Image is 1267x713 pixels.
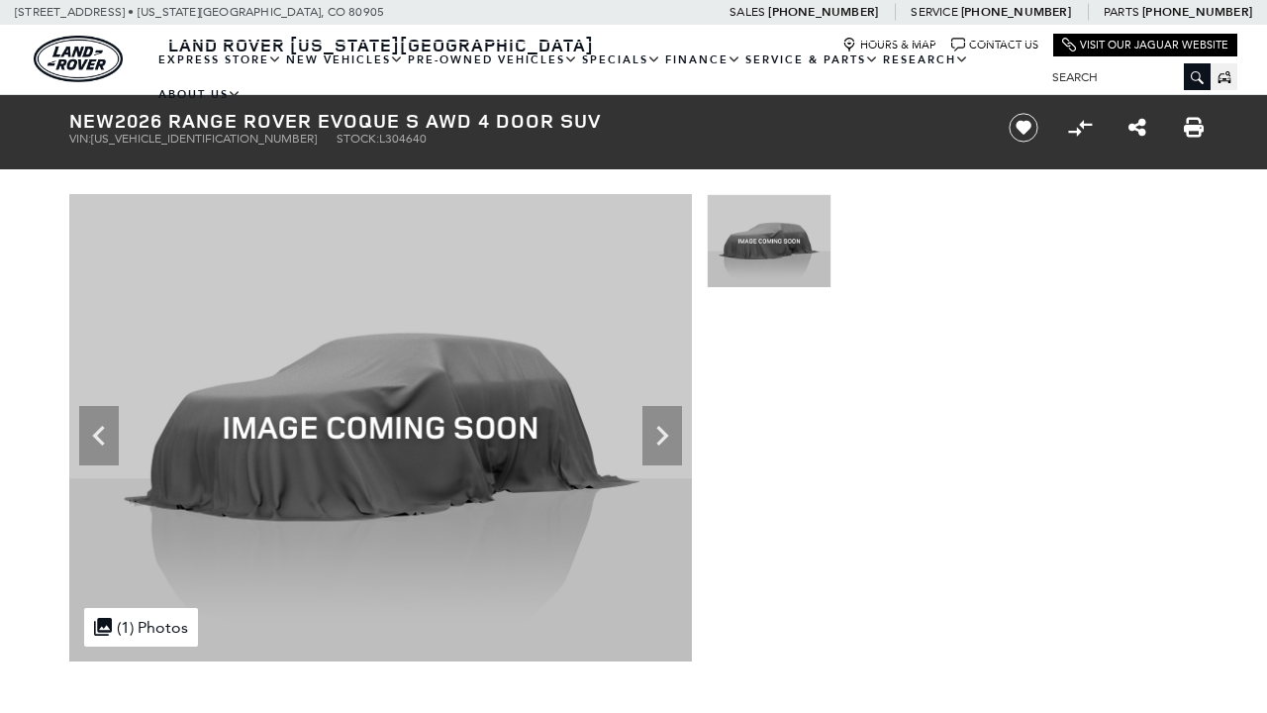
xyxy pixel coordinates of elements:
a: Finance [663,43,743,77]
button: Compare vehicle [1065,113,1095,143]
a: Contact Us [951,38,1038,52]
input: Search [1037,65,1211,89]
span: Land Rover [US_STATE][GEOGRAPHIC_DATA] [168,33,594,56]
h1: 2026 Range Rover Evoque S AWD 4 Door SUV [69,110,975,132]
span: L304640 [379,132,427,146]
a: Print this New 2026 Range Rover Evoque S AWD 4 Door SUV [1184,116,1204,140]
a: About Us [156,77,244,112]
a: Research [881,43,971,77]
nav: Main Navigation [156,43,1037,112]
span: [US_VEHICLE_IDENTIFICATION_NUMBER] [91,132,317,146]
a: Share this New 2026 Range Rover Evoque S AWD 4 Door SUV [1128,116,1146,140]
a: [STREET_ADDRESS] • [US_STATE][GEOGRAPHIC_DATA], CO 80905 [15,5,384,19]
a: Pre-Owned Vehicles [406,43,580,77]
a: Hours & Map [842,38,936,52]
img: New 2026 Fuji White Land Rover S image 1 [707,194,831,288]
a: New Vehicles [284,43,406,77]
span: Sales [730,5,765,19]
a: Land Rover [US_STATE][GEOGRAPHIC_DATA] [156,33,606,56]
a: Specials [580,43,663,77]
a: Visit Our Jaguar Website [1062,38,1228,52]
a: EXPRESS STORE [156,43,284,77]
span: Parts [1104,5,1139,19]
strong: New [69,107,115,134]
span: Service [911,5,957,19]
button: Save vehicle [1002,112,1045,144]
span: VIN: [69,132,91,146]
img: New 2026 Fuji White Land Rover S image 1 [69,194,692,662]
a: [PHONE_NUMBER] [961,4,1071,20]
img: Land Rover [34,36,123,82]
span: Stock: [337,132,379,146]
a: [PHONE_NUMBER] [1142,4,1252,20]
a: land-rover [34,36,123,82]
div: (1) Photos [84,608,198,647]
a: Service & Parts [743,43,881,77]
a: [PHONE_NUMBER] [768,4,878,20]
